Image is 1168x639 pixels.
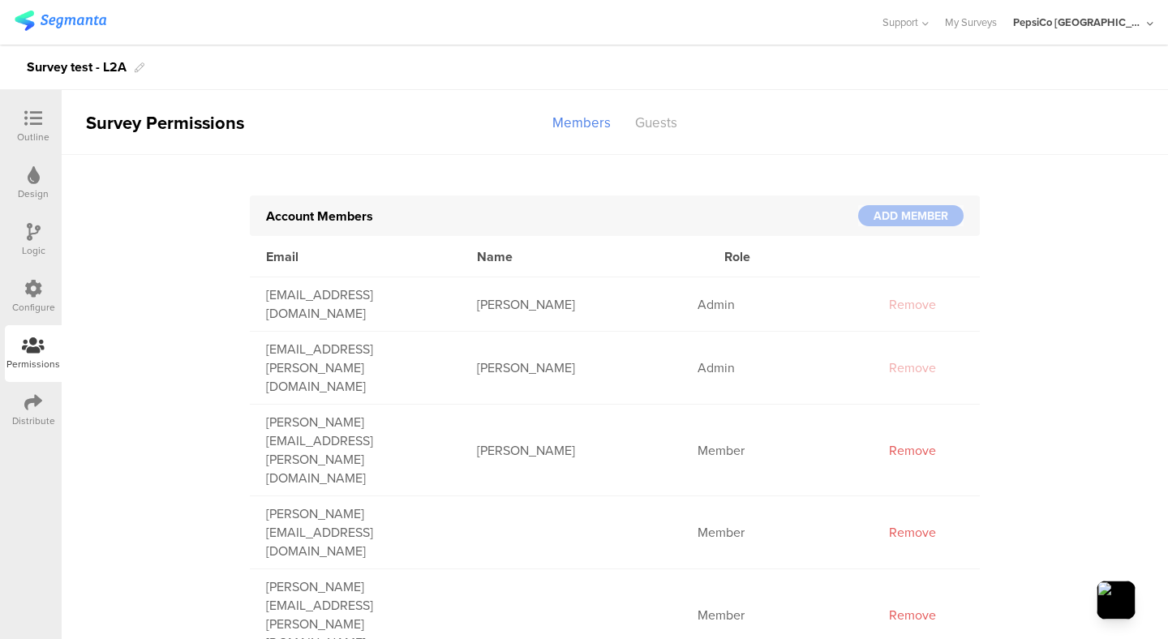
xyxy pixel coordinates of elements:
[250,413,461,487] div: ana.munoz@pepsico.com
[250,504,461,560] div: miguelangel.deloeraroman@pepsico.com
[250,247,461,266] div: Email
[681,295,872,314] div: Admin
[461,295,681,314] div: [PERSON_NAME]
[872,523,953,542] div: Remove
[250,285,461,323] div: angel.martinez2@pepsico.com
[22,243,45,258] div: Logic
[12,414,55,428] div: Distribute
[6,357,60,371] div: Permissions
[540,109,623,137] div: Members
[872,441,953,460] div: Remove
[461,441,681,460] div: [PERSON_NAME]
[681,441,872,460] div: Member
[15,11,106,31] img: segmanta logo
[250,340,461,396] div: diego.olivera@pepsico.com
[12,300,55,315] div: Configure
[27,54,127,80] div: Survey test - L2A
[681,358,872,377] div: Admin
[266,207,858,225] div: Account Members
[461,358,681,377] div: [PERSON_NAME]
[882,15,918,30] span: Support
[1013,15,1143,30] div: PepsiCo [GEOGRAPHIC_DATA]
[681,606,872,624] div: Member
[623,109,689,137] div: Guests
[18,187,49,201] div: Design
[62,109,248,136] div: Survey Permissions
[461,247,708,266] div: Name
[17,130,49,144] div: Outline
[872,606,953,624] div: Remove
[708,247,899,266] div: Role
[681,523,872,542] div: Member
